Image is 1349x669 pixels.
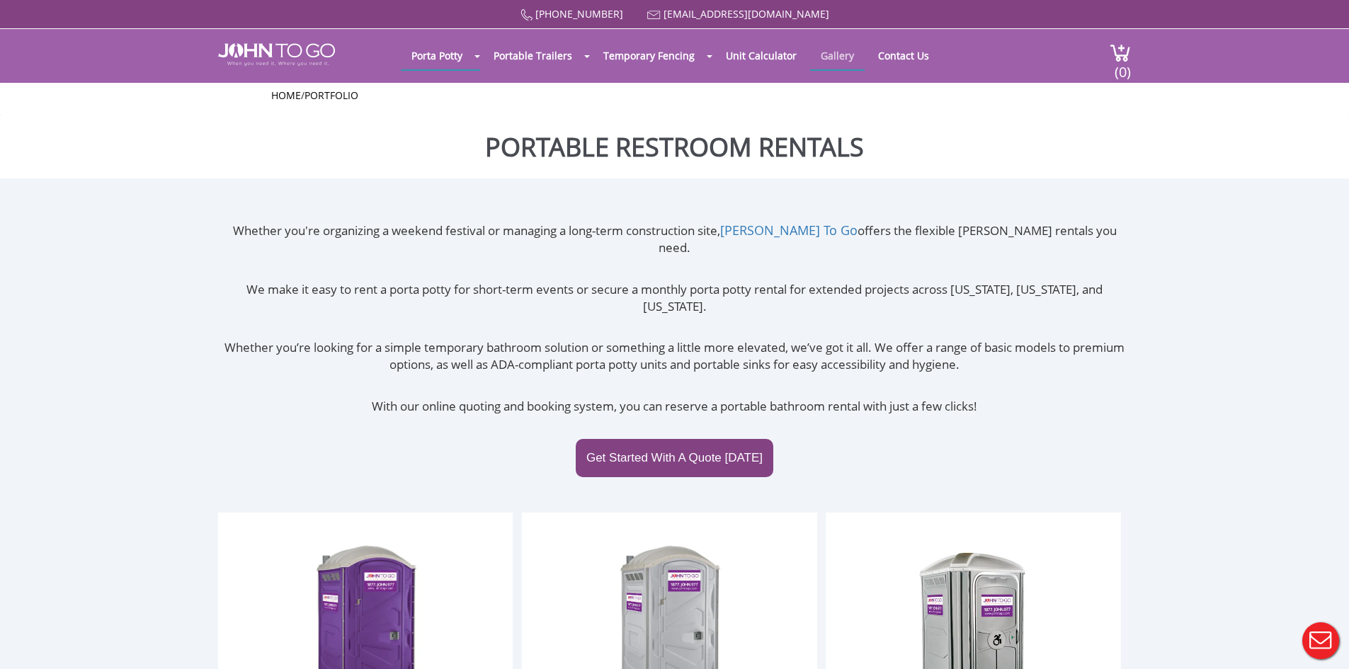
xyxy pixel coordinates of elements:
button: Live Chat [1292,612,1349,669]
img: Call [520,9,533,21]
p: Whether you're organizing a weekend festival or managing a long-term construction site, offers th... [218,222,1131,257]
p: We make it easy to rent a porta potty for short-term events or secure a monthly porta potty renta... [218,281,1131,316]
a: Portfolio [304,88,358,102]
a: Portable Trailers [483,42,583,69]
a: Unit Calculator [715,42,807,69]
img: JOHN to go [218,43,335,66]
ul: / [271,88,1078,103]
p: Whether you’re looking for a simple temporary bathroom solution or something a little more elevat... [218,339,1131,374]
a: Gallery [810,42,865,69]
a: Home [271,88,301,102]
a: [PERSON_NAME] To Go [720,222,858,239]
img: cart a [1110,43,1131,62]
img: Mail [647,11,661,20]
a: [PHONE_NUMBER] [535,7,623,21]
a: Porta Potty [401,42,473,69]
p: With our online quoting and booking system, you can reserve a portable bathroom rental with just ... [218,398,1131,415]
a: Contact Us [867,42,940,69]
a: [EMAIL_ADDRESS][DOMAIN_NAME] [664,7,829,21]
a: Temporary Fencing [593,42,705,69]
span: (0) [1114,51,1131,81]
a: Get Started With A Quote [DATE] [576,439,773,477]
